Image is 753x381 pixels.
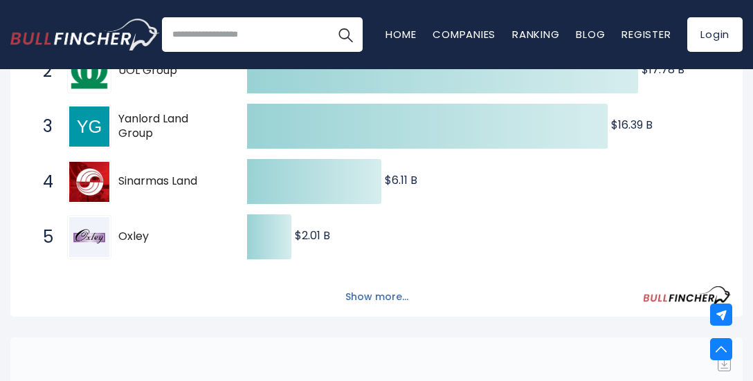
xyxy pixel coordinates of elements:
[118,64,223,78] span: UOL Group
[611,117,653,133] text: $16.39 B
[118,112,223,141] span: Yanlord Land Group
[433,27,496,41] a: Companies
[512,27,559,41] a: Ranking
[385,172,417,188] text: $6.11 B
[295,227,330,243] text: $2.01 B
[69,106,109,147] img: Yanlord Land Group
[69,162,109,202] img: Sinarmas Land
[337,286,417,308] button: Show more...
[36,59,50,83] span: 2
[118,230,223,244] span: Oxley
[385,27,416,41] a: Home
[328,17,363,52] button: Search
[69,217,109,257] img: Oxley
[118,174,223,189] span: Sinarmas Land
[622,27,671,41] a: Register
[687,17,743,52] a: Login
[36,225,50,249] span: 5
[36,115,50,138] span: 3
[10,19,160,50] img: Bullfincher logo
[642,62,684,77] text: $17.78 B
[36,170,50,194] span: 4
[69,51,109,91] img: UOL Group
[576,27,605,41] a: Blog
[10,19,159,50] a: Go to homepage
